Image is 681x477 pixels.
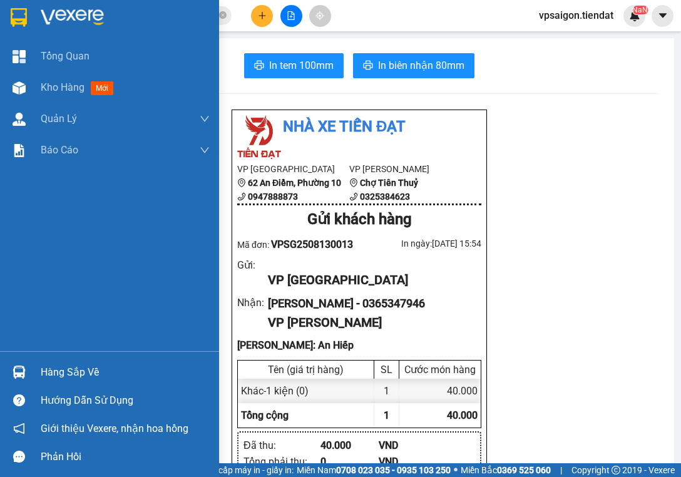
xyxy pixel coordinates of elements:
strong: 0369 525 060 [497,465,551,475]
span: caret-down [657,10,668,21]
div: Đã thu : [243,438,320,453]
span: notification [13,423,25,434]
span: message [13,451,25,463]
img: icon-new-feature [629,10,640,21]
span: Cung cấp máy in - giấy in: [196,463,294,477]
img: logo.jpg [237,115,281,159]
span: Miền Nam [297,463,451,477]
b: Chợ Tiên Thuỷ [360,178,418,188]
span: down [200,145,210,155]
span: plus [258,11,267,20]
div: Gửi khách hàng [237,208,481,232]
span: Miền Bắc [461,463,551,477]
div: Tổng phải thu : [243,454,320,469]
span: Khác - 1 kiện (0) [241,385,309,397]
img: warehouse-icon [13,81,26,95]
div: Hướng dẫn sử dụng [41,391,210,410]
span: Quản Lý [41,111,77,126]
div: 1 [374,379,399,403]
div: 40.000 [399,379,481,403]
div: 0 [320,454,379,469]
span: Tổng Quan [41,48,90,64]
img: logo-vxr [11,8,27,27]
sup: NaN [632,6,648,14]
button: caret-down [652,5,673,27]
div: [PERSON_NAME]: An Hiếp [237,337,481,353]
img: dashboard-icon [13,50,26,63]
span: 40.000 [447,409,478,421]
div: 40.000 [320,438,379,453]
div: VND [379,438,437,453]
strong: 0708 023 035 - 0935 103 250 [336,465,451,475]
span: close-circle [219,11,227,19]
span: In tem 100mm [269,58,334,73]
div: Nhận : [237,295,268,310]
button: aim [309,5,331,27]
span: question-circle [13,394,25,406]
span: 1 [384,409,389,421]
img: warehouse-icon [13,113,26,126]
span: Báo cáo [41,142,78,158]
b: 62 An Điềm, Phường 10 [248,178,341,188]
span: mới [91,81,113,95]
span: | [560,463,562,477]
span: phone [349,192,358,201]
span: file-add [287,11,295,20]
span: phone [237,192,246,201]
div: Gửi : [237,257,268,273]
div: [PERSON_NAME] - 0365347946 [268,295,471,312]
img: warehouse-icon [13,366,26,379]
span: vpsaigon.tiendat [529,8,623,23]
button: printerIn biên nhận 80mm [353,53,474,78]
span: Tổng cộng [241,409,289,421]
div: Hàng sắp về [41,363,210,382]
div: Phản hồi [41,448,210,466]
button: plus [251,5,273,27]
span: ⚪️ [454,468,458,473]
div: Cước món hàng [402,364,478,376]
div: Tên (giá trị hàng) [241,364,371,376]
span: printer [254,60,264,72]
div: Mã đơn: [237,237,359,252]
span: Kho hàng [41,81,84,93]
li: VP [GEOGRAPHIC_DATA] [237,162,349,176]
b: 0325384623 [360,192,410,202]
span: VPSG2508130013 [271,238,353,250]
span: printer [363,60,373,72]
span: environment [237,178,246,187]
div: VP [PERSON_NAME] [268,313,471,332]
button: printerIn tem 100mm [244,53,344,78]
span: close-circle [219,10,227,22]
span: aim [315,11,324,20]
button: file-add [280,5,302,27]
div: VP [GEOGRAPHIC_DATA] [268,270,471,290]
div: In ngày: [DATE] 15:54 [359,237,481,250]
li: Nhà xe Tiến Đạt [237,115,481,139]
b: 0947888873 [248,192,298,202]
span: Giới thiệu Vexere, nhận hoa hồng [41,421,188,436]
div: SL [377,364,396,376]
img: solution-icon [13,144,26,157]
span: In biên nhận 80mm [378,58,464,73]
span: down [200,114,210,124]
span: environment [349,178,358,187]
div: VND [379,454,437,469]
span: copyright [612,466,620,474]
li: VP [PERSON_NAME] [349,162,461,176]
